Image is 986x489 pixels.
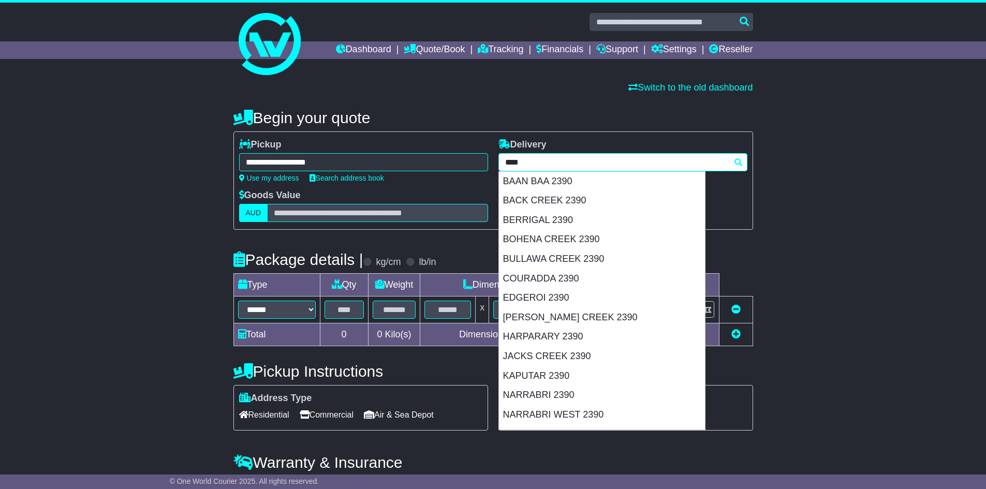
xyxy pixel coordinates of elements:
label: AUD [239,204,268,222]
div: NARRABRI 2390 [499,386,705,405]
div: BULLAWA CREEK 2390 [499,249,705,269]
div: COURADDA 2390 [499,269,705,289]
h4: Warranty & Insurance [233,454,753,471]
a: Dashboard [336,41,391,59]
div: JACKS CREEK 2390 [499,347,705,366]
div: BERRIGAL 2390 [499,211,705,230]
a: Quote/Book [404,41,465,59]
label: Address Type [239,393,312,404]
a: Search address book [310,174,384,182]
div: [GEOGRAPHIC_DATA] 2390 [499,424,705,444]
div: [PERSON_NAME] CREEK 2390 [499,308,705,328]
td: Total [233,323,320,346]
td: Weight [368,274,420,297]
label: kg/cm [376,257,401,268]
span: Air & Sea Depot [364,407,434,423]
td: 0 [320,323,368,346]
td: Qty [320,274,368,297]
div: EDGEROI 2390 [499,288,705,308]
span: © One World Courier 2025. All rights reserved. [170,477,319,485]
a: Switch to the old dashboard [628,82,753,93]
a: Add new item [731,329,741,339]
div: BOHENA CREEK 2390 [499,230,705,249]
label: Goods Value [239,190,301,201]
span: 0 [377,329,382,339]
a: Financials [536,41,583,59]
div: BACK CREEK 2390 [499,191,705,211]
a: Use my address [239,174,299,182]
td: Type [233,274,320,297]
h4: Package details | [233,251,363,268]
td: x [476,297,489,323]
h4: Pickup Instructions [233,363,488,380]
a: Reseller [709,41,753,59]
a: Support [596,41,638,59]
span: Commercial [300,407,354,423]
label: Pickup [239,139,282,151]
a: Remove this item [731,304,741,315]
div: NARRABRI WEST 2390 [499,405,705,425]
span: Residential [239,407,289,423]
a: Tracking [478,41,523,59]
typeahead: Please provide city [498,153,747,171]
div: BAAN BAA 2390 [499,172,705,191]
label: lb/in [419,257,436,268]
div: HARPARARY 2390 [499,327,705,347]
td: Kilo(s) [368,323,420,346]
a: Settings [651,41,697,59]
div: KAPUTAR 2390 [499,366,705,386]
label: Delivery [498,139,547,151]
td: Dimensions (L x W x H) [420,274,613,297]
h4: Begin your quote [233,109,753,126]
td: Dimensions in Centimetre(s) [420,323,613,346]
